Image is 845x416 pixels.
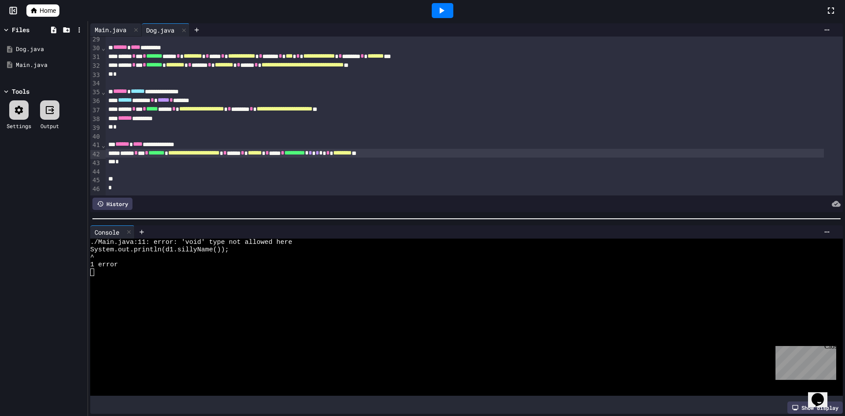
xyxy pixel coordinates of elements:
iframe: chat widget [808,381,836,407]
div: Tools [12,87,29,96]
div: 44 [90,168,101,177]
span: Fold line [101,88,106,96]
div: Output [40,122,59,130]
div: 39 [90,124,101,133]
div: 41 [90,141,101,150]
div: 31 [90,53,101,62]
div: Show display [787,401,843,414]
div: Main.java [90,25,131,34]
div: 32 [90,62,101,70]
div: Dog.java [16,45,84,54]
div: Console [90,225,135,239]
span: Home [40,6,56,15]
div: Main.java [16,61,84,70]
span: System.out.println(d1.sillyName()); [90,246,229,254]
span: Fold line [101,44,106,52]
div: Settings [7,122,31,130]
div: 42 [90,150,101,159]
div: 33 [90,71,101,80]
div: 35 [90,88,101,97]
div: Dog.java [142,26,179,35]
div: Console [90,228,124,237]
div: History [92,198,132,210]
span: 1 error [90,261,118,269]
div: 30 [90,44,101,53]
span: ./Main.java:11: error: 'void' type not allowed here [90,239,292,246]
div: Files [12,25,29,34]
div: 37 [90,106,101,115]
a: Home [26,4,59,17]
div: Dog.java [142,23,190,37]
div: Chat with us now!Close [4,4,61,56]
div: Main.java [90,23,142,37]
div: 29 [90,35,101,44]
div: 46 [90,185,101,194]
div: 45 [90,176,101,185]
span: Fold line [101,142,106,149]
div: 38 [90,115,101,124]
iframe: chat widget [772,342,836,380]
div: 40 [90,133,101,141]
div: 43 [90,159,101,168]
span: ^ [90,254,94,261]
div: 36 [90,97,101,106]
div: 34 [90,79,101,88]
